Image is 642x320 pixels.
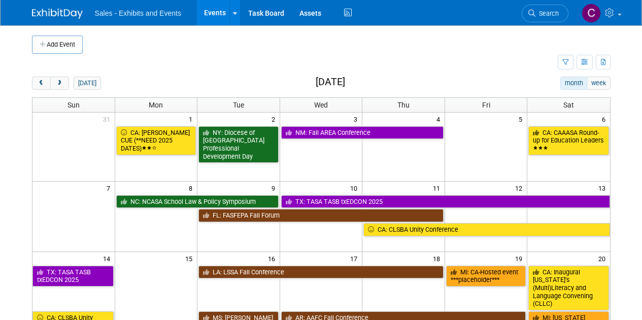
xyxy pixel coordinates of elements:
a: NY: Diocese of [GEOGRAPHIC_DATA] Professional Development Day [198,126,279,163]
span: 11 [432,182,445,194]
a: CA: CAAASA Round-up for Education Leaders [528,126,609,155]
span: 13 [597,182,610,194]
span: 19 [514,252,527,265]
button: next [50,77,69,90]
span: Mon [149,101,163,109]
span: 6 [601,113,610,125]
span: 14 [102,252,115,265]
button: [DATE] [74,77,100,90]
span: Search [535,10,559,17]
span: 3 [353,113,362,125]
button: prev [32,77,51,90]
h2: [DATE] [316,77,345,88]
a: LA: LSSA Fall Conference [198,266,444,279]
span: 4 [435,113,445,125]
button: month [560,77,587,90]
a: Search [522,5,568,22]
span: 10 [349,182,362,194]
button: Add Event [32,35,83,54]
img: ExhibitDay [32,9,83,19]
span: 8 [188,182,197,194]
span: 7 [106,182,115,194]
a: TX: TASA TASB txEDCON 2025 [32,266,114,287]
span: Tue [233,101,244,109]
span: 16 [267,252,280,265]
span: 20 [597,252,610,265]
a: CA: CLSBA Unity Conference [363,223,610,236]
a: NM: Fall AREA Conference [281,126,444,139]
span: Sales - Exhibits and Events [95,9,181,17]
a: CA: Inaugural [US_STATE]’s (Multi)Literacy and Language Convening (CLLC) [528,266,609,311]
span: Fri [482,101,490,109]
button: week [587,77,610,90]
span: Sun [67,101,80,109]
a: TX: TASA TASB txEDCON 2025 [281,195,610,208]
a: FL: FASFEPA Fall Forum [198,209,444,222]
span: 31 [102,113,115,125]
span: Sat [563,101,574,109]
img: Christine Lurz [582,4,601,23]
span: 1 [188,113,197,125]
span: 15 [184,252,197,265]
span: 5 [518,113,527,125]
span: 9 [271,182,280,194]
a: MI: CA-Hosted event ***placeholder*** [446,266,526,287]
span: Wed [314,101,328,109]
span: 17 [349,252,362,265]
span: 12 [514,182,527,194]
a: NC: NCASA School Law & Policy Symposium [116,195,279,208]
span: Thu [397,101,410,109]
span: 2 [271,113,280,125]
span: 18 [432,252,445,265]
a: CA: [PERSON_NAME] CUE (**NEED 2025 DATES) [116,126,196,155]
